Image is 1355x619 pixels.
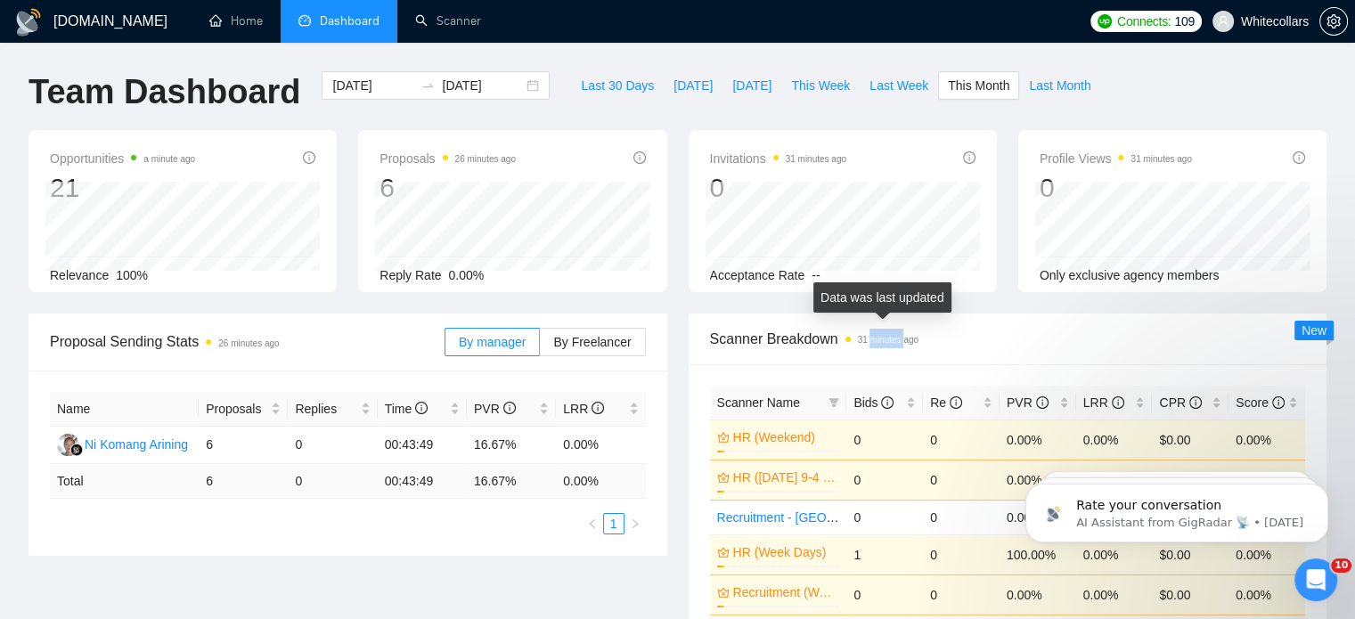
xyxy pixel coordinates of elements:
[923,500,1000,534] td: 0
[846,534,923,574] td: 1
[791,76,850,95] span: This Week
[288,464,377,499] td: 0
[938,71,1019,100] button: This Month
[1236,395,1284,410] span: Score
[116,268,148,282] span: 100%
[380,268,441,282] span: Reply Rate
[1029,76,1090,95] span: Last Month
[50,268,109,282] span: Relevance
[710,171,846,205] div: 0
[288,392,377,427] th: Replies
[710,268,805,282] span: Acceptance Rate
[717,471,730,484] span: crown
[143,154,195,164] time: a minute ago
[733,468,837,487] a: HR ([DATE] 9-4 PM)
[786,154,846,164] time: 31 minutes ago
[881,396,894,409] span: info-circle
[673,76,713,95] span: [DATE]
[858,335,918,345] time: 31 minutes ago
[556,464,645,499] td: 0.00 %
[380,148,516,169] span: Proposals
[722,71,781,100] button: [DATE]
[825,389,843,416] span: filter
[415,402,428,414] span: info-circle
[50,392,199,427] th: Name
[70,444,83,456] img: gigradar-bm.png
[923,460,1000,500] td: 0
[420,78,435,93] span: swap-right
[474,402,516,416] span: PVR
[732,76,771,95] span: [DATE]
[813,282,951,313] div: Data was last updated
[633,151,646,164] span: info-circle
[853,395,894,410] span: Bids
[1217,15,1229,28] span: user
[717,395,800,410] span: Scanner Name
[812,268,820,282] span: --
[50,330,445,353] span: Proposal Sending Stats
[556,427,645,464] td: 0.00%
[553,335,631,349] span: By Freelancer
[50,148,195,169] span: Opportunities
[1174,12,1194,31] span: 109
[717,431,730,444] span: crown
[1319,7,1348,36] button: setting
[332,76,413,95] input: Start date
[1228,419,1305,460] td: 0.00%
[624,513,646,534] button: right
[199,464,288,499] td: 6
[298,14,311,27] span: dashboard
[860,71,938,100] button: Last Week
[733,542,837,562] a: HR (Week Days)
[948,76,1009,95] span: This Month
[455,154,516,164] time: 26 minutes ago
[50,171,195,205] div: 21
[950,396,962,409] span: info-circle
[1294,558,1337,601] iframe: Intercom live chat
[717,510,1002,525] a: Recruitment - [GEOGRAPHIC_DATA] ([DATE] - Fri)
[1131,154,1191,164] time: 31 minutes ago
[218,338,279,348] time: 26 minutes ago
[846,460,923,500] td: 0
[503,402,516,414] span: info-circle
[604,514,624,533] a: 1
[829,397,839,408] span: filter
[1302,323,1326,338] span: New
[930,395,962,410] span: Re
[50,464,199,499] td: Total
[199,427,288,464] td: 6
[603,513,624,534] li: 1
[1007,395,1049,410] span: PVR
[1000,574,1076,615] td: 0.00%
[1076,419,1153,460] td: 0.00%
[1320,14,1347,29] span: setting
[1152,419,1228,460] td: $0.00
[303,151,315,164] span: info-circle
[295,399,356,419] span: Replies
[1000,419,1076,460] td: 0.00%
[288,427,377,464] td: 0
[1189,396,1202,409] span: info-circle
[209,13,263,29] a: homeHome
[999,446,1355,571] iframe: Intercom notifications message
[733,428,837,447] a: HR (Weekend)
[592,402,604,414] span: info-circle
[449,268,485,282] span: 0.00%
[1272,396,1285,409] span: info-circle
[1152,574,1228,615] td: $0.00
[1293,151,1305,164] span: info-circle
[1019,71,1100,100] button: Last Month
[378,427,467,464] td: 00:43:49
[380,171,516,205] div: 6
[582,513,603,534] button: left
[442,76,523,95] input: End date
[1112,396,1124,409] span: info-circle
[14,8,43,37] img: logo
[923,534,1000,574] td: 0
[710,328,1306,350] span: Scanner Breakdown
[781,71,860,100] button: This Week
[385,402,428,416] span: Time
